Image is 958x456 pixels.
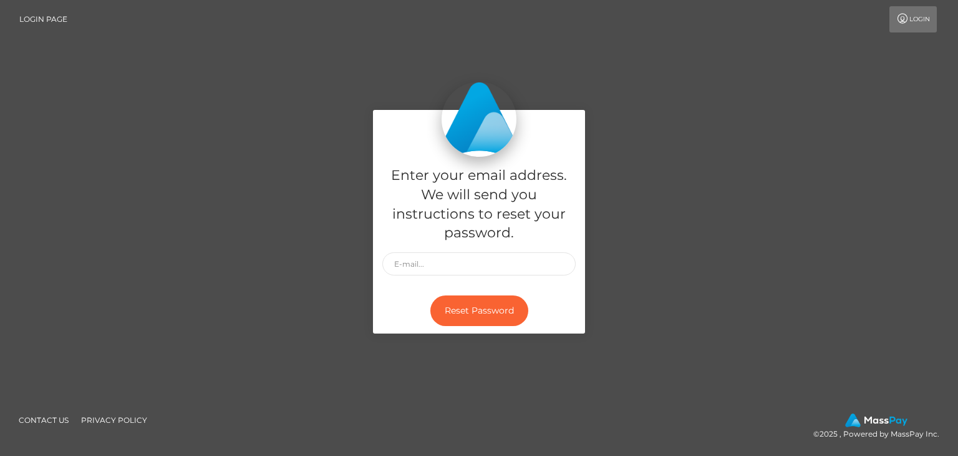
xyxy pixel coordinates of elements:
input: E-mail... [382,252,576,275]
button: Reset Password [430,295,528,326]
a: Login Page [19,6,67,32]
a: Login [889,6,937,32]
img: MassPay Login [442,82,516,157]
a: Contact Us [14,410,74,430]
img: MassPay [845,414,907,427]
a: Privacy Policy [76,410,152,430]
h5: Enter your email address. We will send you instructions to reset your password. [382,166,576,243]
div: © 2025 , Powered by MassPay Inc. [813,414,949,441]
